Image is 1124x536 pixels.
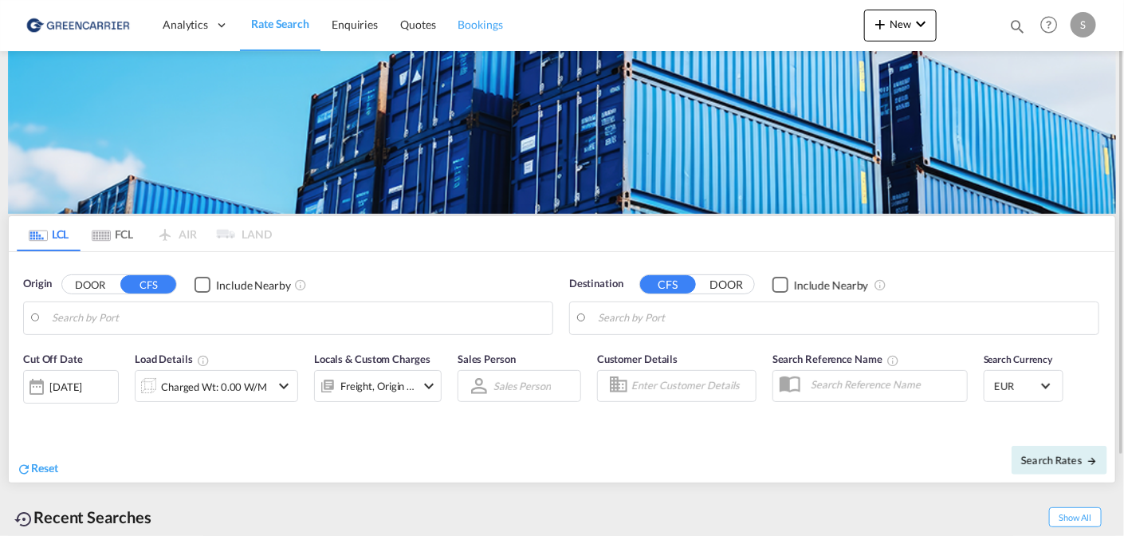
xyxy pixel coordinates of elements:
md-select: Select Currency: € EUREuro [992,374,1055,397]
span: Reset [31,461,58,475]
div: Charged Wt: 0.00 W/M [161,376,267,398]
div: Include Nearby [216,278,291,294]
div: S [1071,12,1096,37]
span: Enquiries [332,18,378,31]
md-datepicker: Select [23,401,35,423]
span: Search Reference Name [772,353,899,365]
div: icon-refreshReset [17,460,58,478]
button: Search Ratesicon-arrow-right [1012,446,1107,475]
img: e39c37208afe11efa9cb1d7a6ea7d6f5.png [24,7,132,43]
button: icon-plus 400-fgNewicon-chevron-down [864,10,937,41]
input: Search by Port [52,306,544,330]
span: Quotes [400,18,435,31]
div: Freight Origin Destination [340,375,415,397]
md-icon: icon-arrow-right [1087,455,1098,467]
md-tab-item: FCL [81,216,144,251]
span: Destination [569,276,623,292]
div: Help [1036,11,1071,40]
div: Origin DOOR CFS Checkbox No InkUnchecked: Ignores neighbouring ports when fetching rates.Checked ... [9,252,1115,483]
md-select: Sales Person [492,374,552,397]
span: Origin [23,276,52,292]
span: Search Rates [1021,454,1098,467]
md-pagination-wrapper: Use the left and right arrow keys to navigate between tabs [17,216,272,251]
img: GreenCarrierFCL_LCL.png [8,51,1116,214]
span: Help [1036,11,1063,38]
button: CFS [640,275,696,294]
md-icon: icon-backup-restore [14,510,33,529]
md-icon: icon-chevron-down [419,376,438,396]
span: Cut Off Date [23,353,83,365]
span: New [871,18,930,30]
input: Enter Customer Details [631,374,751,398]
button: DOOR [62,275,118,294]
span: Analytics [163,17,208,33]
span: Load Details [135,353,210,365]
input: Search Reference Name [803,372,967,396]
div: Include Nearby [794,278,869,294]
md-tab-item: LCL [17,216,81,251]
div: [DATE] [23,370,119,404]
div: Recent Searches [8,499,158,535]
span: Rate Search [251,17,309,30]
span: Show All [1049,507,1102,527]
md-icon: Your search will be saved by the below given name [886,354,899,367]
md-icon: Unchecked: Ignores neighbouring ports when fetching rates.Checked : Includes neighbouring ports w... [294,278,307,291]
md-icon: icon-magnify [1008,18,1026,35]
md-icon: Chargeable Weight [197,354,210,367]
md-icon: icon-refresh [17,462,31,476]
md-checkbox: Checkbox No Ink [772,276,869,293]
md-checkbox: Checkbox No Ink [195,276,291,293]
md-icon: icon-chevron-down [274,376,293,396]
md-icon: icon-plus 400-fg [871,14,890,33]
md-icon: Unchecked: Ignores neighbouring ports when fetching rates.Checked : Includes neighbouring ports w... [874,278,886,291]
span: Locals & Custom Charges [314,353,430,365]
span: Bookings [458,18,503,31]
button: CFS [120,275,176,294]
span: Sales Person [458,353,516,365]
span: Customer Details [597,353,678,365]
div: Freight Origin Destinationicon-chevron-down [314,370,442,402]
input: Search by Port [598,306,1091,330]
button: DOOR [698,275,754,294]
span: Search Currency [984,353,1053,365]
md-icon: icon-chevron-down [911,14,930,33]
div: [DATE] [49,380,82,394]
span: EUR [994,379,1039,393]
div: icon-magnify [1008,18,1026,41]
div: Charged Wt: 0.00 W/Micon-chevron-down [135,370,298,402]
